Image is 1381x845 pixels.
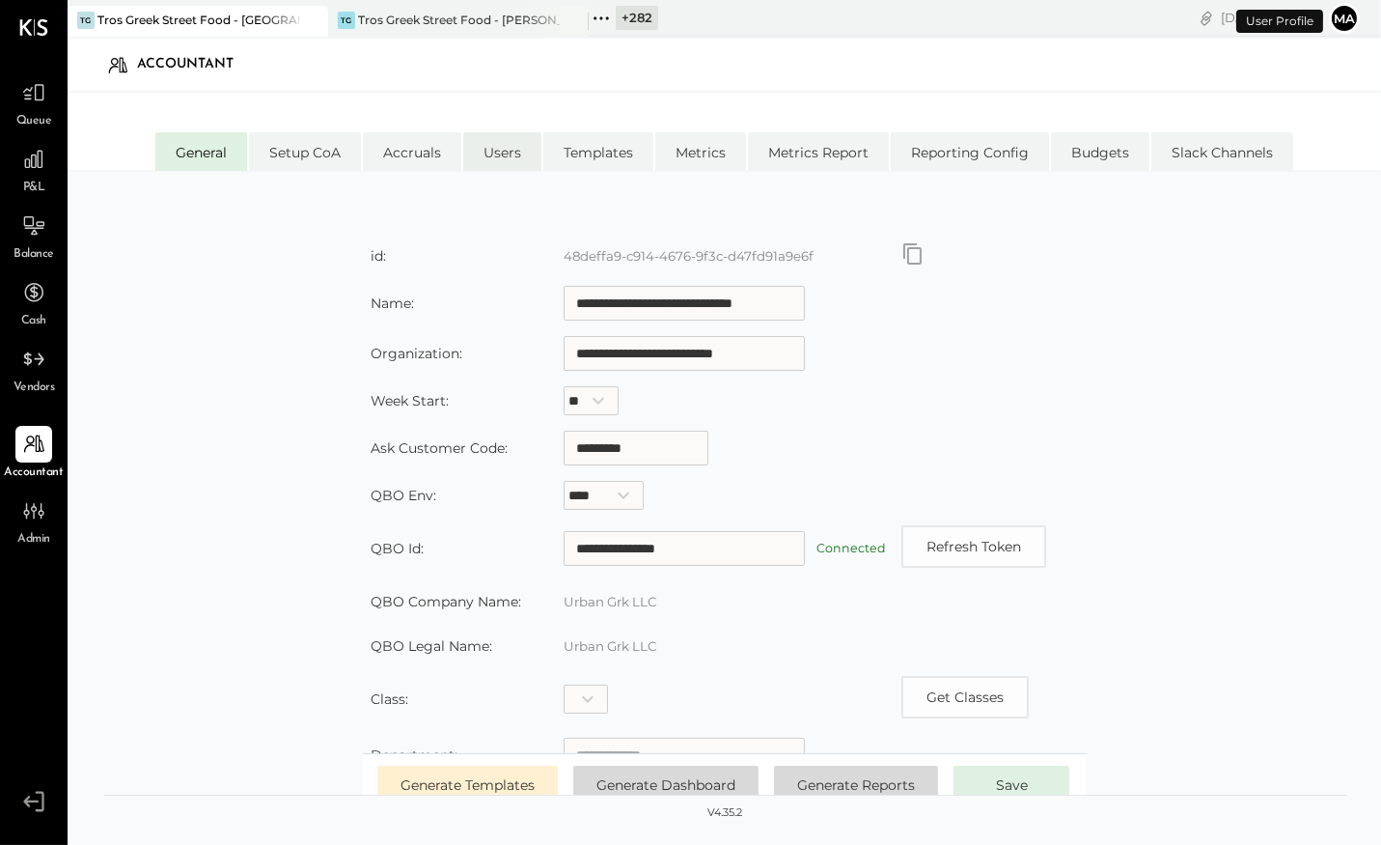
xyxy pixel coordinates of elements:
label: Department: [371,746,457,764]
li: Metrics [655,132,746,171]
label: Organization: [371,345,462,362]
div: User Profile [1236,10,1323,33]
div: Tros Greek Street Food - [GEOGRAPHIC_DATA] [97,12,299,28]
span: Generate Templates [400,776,535,794]
span: Vendors [14,380,55,397]
span: Save [996,776,1028,794]
label: QBO Env: [371,487,436,504]
button: Copy id [901,242,925,266]
span: Balance [14,246,54,264]
div: + 282 [616,6,658,30]
button: Save [953,766,1069,804]
li: Templates [543,132,653,171]
label: QBO Company Name: [371,593,521,610]
a: Cash [1,274,67,330]
li: Setup CoA [249,132,361,171]
li: Reporting Config [891,132,1049,171]
a: Balance [1,208,67,264]
span: Queue [16,113,52,130]
span: Generate Dashboard [596,776,735,794]
a: Vendors [1,341,67,397]
button: Generate Reports [774,766,938,804]
div: Accountant [137,49,253,80]
div: v 4.35.2 [707,805,742,821]
label: Class: [371,690,408,708]
div: TG [77,12,95,29]
button: Generate Templates [377,766,558,804]
label: Ask Customer Code: [371,439,508,457]
label: QBO Legal Name: [371,637,492,655]
button: Refresh Token [901,525,1046,568]
button: Copy id [901,676,1029,718]
li: Slack Channels [1151,132,1293,171]
div: [DATE] [1221,9,1324,27]
label: Week Start: [371,392,449,409]
li: Users [463,132,541,171]
li: Metrics Report [748,132,889,171]
label: Name: [371,295,414,312]
li: General [155,132,247,171]
div: TG [338,12,355,29]
label: QBO Id: [371,540,424,557]
a: Accountant [1,426,67,482]
span: Generate Reports [797,776,915,794]
li: Accruals [363,132,461,171]
a: Queue [1,74,67,130]
span: Accountant [5,465,64,482]
span: Admin [17,531,50,549]
label: 48deffa9-c914-4676-9f3c-d47fd91a9e6f [564,248,814,264]
label: id: [371,247,386,265]
label: Urban Grk LLC [564,594,656,609]
label: Connected [816,541,886,555]
a: Admin [1,493,67,549]
span: Cash [21,313,46,330]
li: Budgets [1051,132,1149,171]
label: Urban Grk LLC [564,638,656,654]
button: Ma [1329,3,1360,34]
button: Generate Dashboard [573,766,759,804]
div: copy link [1197,8,1216,28]
a: P&L [1,141,67,197]
div: Tros Greek Street Food - [PERSON_NAME] [358,12,560,28]
span: P&L [23,180,45,197]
